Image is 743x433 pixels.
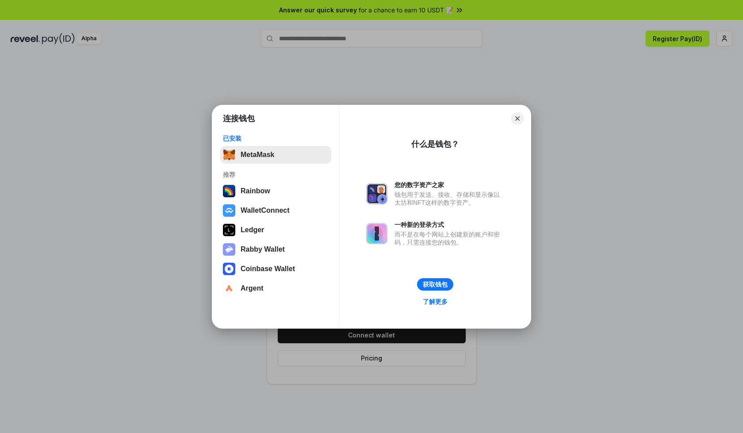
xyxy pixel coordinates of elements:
[223,282,235,295] img: svg+xml,%3Csvg%20width%3D%2228%22%20height%3D%2228%22%20viewBox%3D%220%200%2028%2028%22%20fill%3D...
[223,224,235,236] img: svg+xml,%3Csvg%20xmlns%3D%22http%3A%2F%2Fwww.w3.org%2F2000%2Fsvg%22%20width%3D%2228%22%20height%3...
[241,284,264,292] div: Argent
[241,151,274,159] div: MetaMask
[241,265,295,273] div: Coinbase Wallet
[394,181,504,189] div: 您的数字资产之家
[223,185,235,197] img: svg+xml,%3Csvg%20width%3D%22120%22%20height%3D%22120%22%20viewBox%3D%220%200%20120%20120%22%20fil...
[417,278,453,291] button: 获取钱包
[241,226,264,234] div: Ledger
[223,113,255,124] h1: 连接钱包
[223,171,329,179] div: 推荐
[423,298,448,306] div: 了解更多
[220,182,331,200] button: Rainbow
[223,243,235,256] img: svg+xml,%3Csvg%20xmlns%3D%22http%3A%2F%2Fwww.w3.org%2F2000%2Fsvg%22%20fill%3D%22none%22%20viewBox...
[220,202,331,219] button: WalletConnect
[220,280,331,297] button: Argent
[394,191,504,207] div: 钱包用于发送、接收、存储和显示像以太坊和NFT这样的数字资产。
[220,221,331,239] button: Ledger
[394,221,504,229] div: 一种新的登录方式
[241,245,285,253] div: Rabby Wallet
[223,134,329,142] div: 已安装
[223,263,235,275] img: svg+xml,%3Csvg%20width%3D%2228%22%20height%3D%2228%22%20viewBox%3D%220%200%2028%2028%22%20fill%3D...
[423,280,448,288] div: 获取钱包
[394,230,504,246] div: 而不是在每个网站上创建新的账户和密码，只需连接您的钱包。
[220,260,331,278] button: Coinbase Wallet
[411,139,459,149] div: 什么是钱包？
[366,223,387,244] img: svg+xml,%3Csvg%20xmlns%3D%22http%3A%2F%2Fwww.w3.org%2F2000%2Fsvg%22%20fill%3D%22none%22%20viewBox...
[223,204,235,217] img: svg+xml,%3Csvg%20width%3D%2228%22%20height%3D%2228%22%20viewBox%3D%220%200%2028%2028%22%20fill%3D...
[223,149,235,161] img: svg+xml,%3Csvg%20fill%3D%22none%22%20height%3D%2233%22%20viewBox%3D%220%200%2035%2033%22%20width%...
[220,146,331,164] button: MetaMask
[220,241,331,258] button: Rabby Wallet
[417,296,453,307] a: 了解更多
[366,183,387,204] img: svg+xml,%3Csvg%20xmlns%3D%22http%3A%2F%2Fwww.w3.org%2F2000%2Fsvg%22%20fill%3D%22none%22%20viewBox...
[511,112,524,125] button: Close
[241,207,290,215] div: WalletConnect
[241,187,270,195] div: Rainbow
